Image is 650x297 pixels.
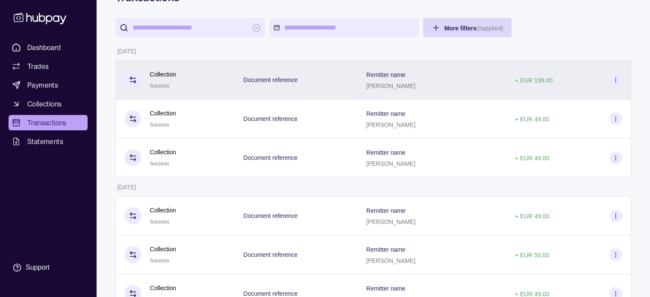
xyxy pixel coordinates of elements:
[366,110,406,117] p: Remitter name
[366,82,415,89] p: [PERSON_NAME]
[366,149,406,156] p: Remitter name
[9,259,88,276] a: Support
[150,206,176,215] p: Collection
[27,136,63,147] span: Statements
[9,115,88,130] a: Transactions
[9,40,88,55] a: Dashboard
[243,251,297,258] p: Document reference
[9,96,88,112] a: Collections
[243,212,297,219] p: Document reference
[243,76,297,83] p: Document reference
[515,77,553,84] p: + EUR 199.00
[150,147,176,157] p: Collection
[27,42,61,53] span: Dashboard
[366,71,406,78] p: Remitter name
[150,83,169,89] span: Success
[150,244,176,254] p: Collection
[243,115,297,122] p: Document reference
[476,25,503,32] p: ( 0 applied)
[366,218,415,225] p: [PERSON_NAME]
[515,116,550,123] p: + EUR 49.00
[150,70,176,79] p: Collection
[132,18,248,37] input: search
[515,155,550,162] p: + EUR 49.00
[243,290,297,297] p: Document reference
[27,99,62,109] span: Collections
[150,161,169,167] span: Success
[118,184,136,191] p: [DATE]
[150,258,169,264] span: Success
[150,122,169,128] span: Success
[366,121,415,128] p: [PERSON_NAME]
[150,109,176,118] p: Collection
[243,154,297,161] p: Document reference
[150,283,176,293] p: Collection
[366,207,406,214] p: Remitter name
[9,59,88,74] a: Trades
[366,257,415,264] p: [PERSON_NAME]
[366,285,406,292] p: Remitter name
[26,263,50,272] div: Support
[27,61,49,71] span: Trades
[27,118,67,128] span: Transactions
[444,25,503,32] span: More filters
[515,252,550,259] p: + EUR 50.00
[515,213,550,220] p: + EUR 49.00
[27,80,58,90] span: Payments
[118,48,136,55] p: [DATE]
[150,219,169,225] span: Success
[9,134,88,149] a: Statements
[366,246,406,253] p: Remitter name
[423,18,512,37] button: More filters(0applied)
[366,160,415,167] p: [PERSON_NAME]
[9,77,88,93] a: Payments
